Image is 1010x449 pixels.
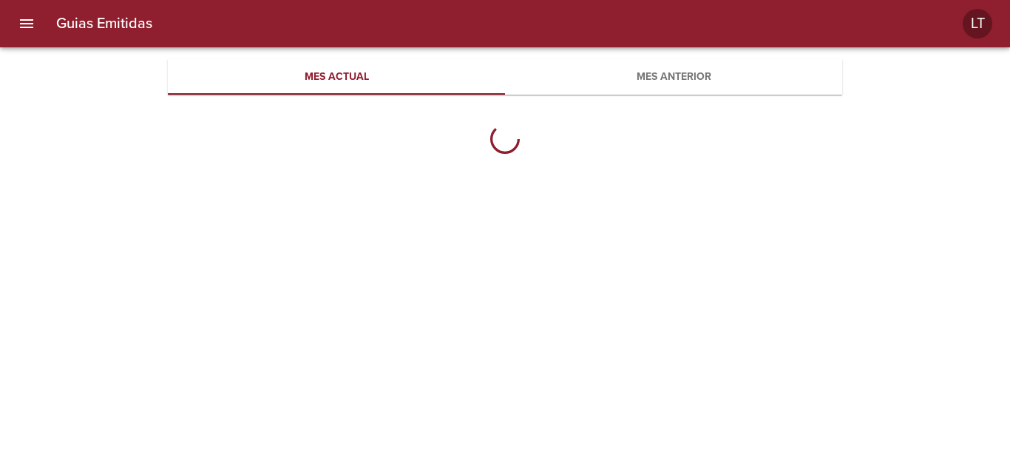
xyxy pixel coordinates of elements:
[168,59,842,95] div: Tabs Mes Actual o Mes Anterior
[56,12,152,36] h6: Guias Emitidas
[177,68,496,87] span: Mes actual
[9,6,44,41] button: menu
[963,9,992,38] div: Abrir información de usuario
[514,68,833,87] span: Mes anterior
[963,9,992,38] div: LT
